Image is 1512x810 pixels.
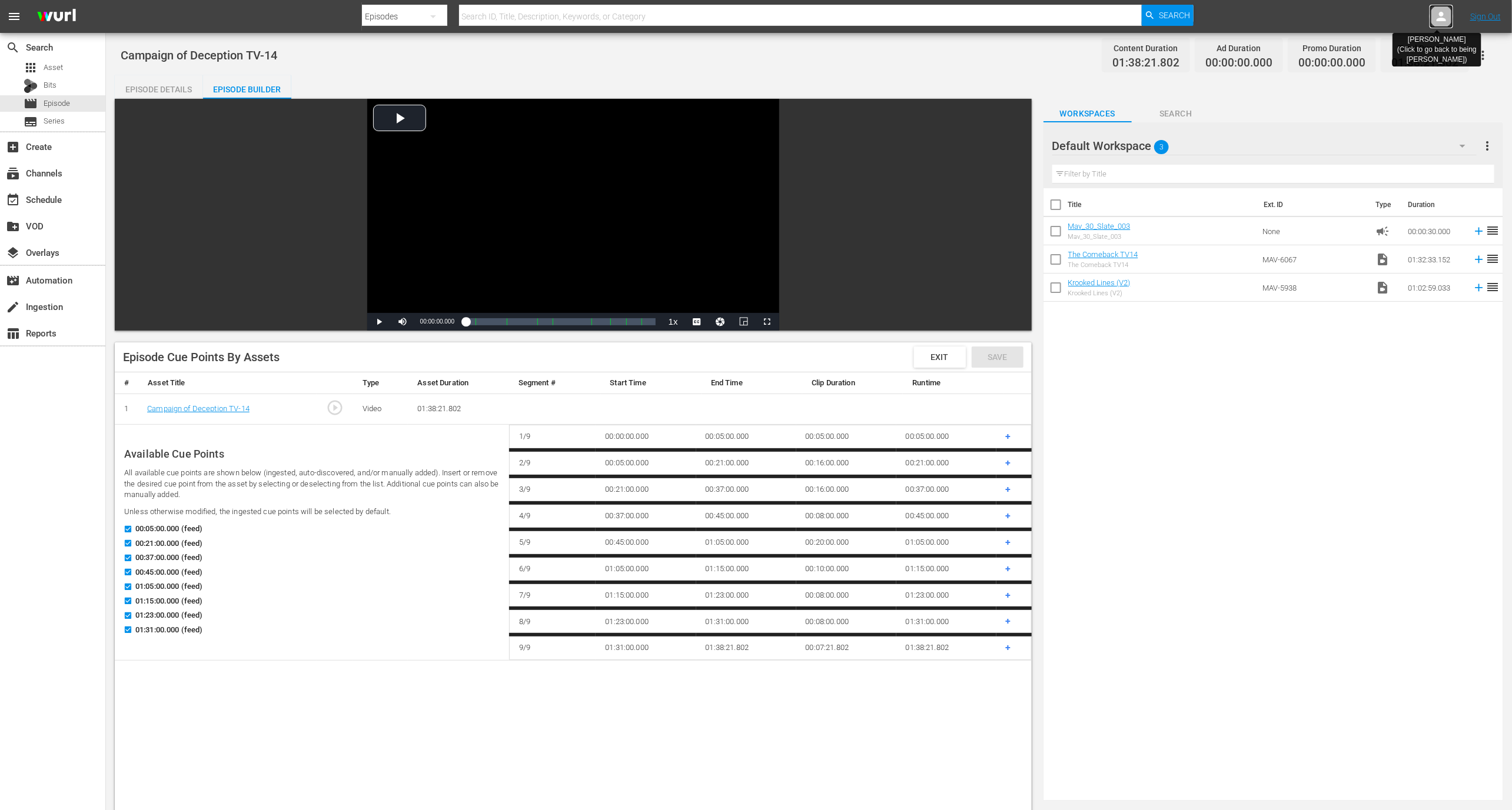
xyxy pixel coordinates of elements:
[685,313,709,331] button: Captions
[6,140,20,154] span: Create
[123,350,280,364] div: Episode Cue Points By Assets
[24,61,38,75] span: Asset
[509,529,596,556] td: 5 / 9
[509,556,596,582] td: 6 / 9
[796,529,896,556] td: 00:20:00.000
[509,503,596,529] td: 4 / 9
[796,608,896,635] td: 00:08:00.000
[972,346,1023,368] button: Save
[326,399,344,416] span: play_circle_outline
[1473,253,1486,266] svg: Add to Episode
[509,582,596,609] td: 7 / 9
[1068,289,1131,297] div: Krooked Lines (V2)
[135,595,202,607] span: 01:15:00.000 (feed)
[135,581,202,592] span: 01:05:00.000 (feed)
[135,624,202,636] span: 01:31:00.000 (feed)
[24,96,38,111] span: Episode
[903,372,1003,394] th: Runtime
[509,608,596,635] td: 8 / 9
[1375,281,1390,295] span: Video
[124,468,500,501] p: All available cue points are shown below (ingested, auto-discovered, and/or manually added). Inse...
[138,372,317,394] th: Asset Title
[1006,563,1011,574] span: +
[1486,224,1500,238] span: reorder
[896,556,996,582] td: 01:15:00.000
[596,503,696,529] td: 00:37:00.000
[203,75,291,104] div: Episode Builder
[696,529,796,556] td: 01:05:00.000
[147,404,250,413] a: Campaign of Deception TV-14
[1052,129,1477,162] div: Default Workspace
[6,326,20,341] span: Reports
[1142,5,1194,26] button: Search
[466,318,656,325] div: Progress Bar
[367,99,779,331] div: Video Player
[509,372,601,394] th: Segment #
[702,372,802,394] th: End Time
[896,608,996,635] td: 01:31:00.000
[6,246,20,260] span: Overlays
[1470,12,1501,21] a: Sign Out
[121,48,277,62] span: Campaign of Deception TV-14
[896,635,996,659] td: 01:38:21.802
[115,372,138,394] th: #
[1403,245,1468,274] td: 01:32:33.152
[756,313,779,331] button: Fullscreen
[1068,278,1131,287] a: Krooked Lines (V2)
[662,313,685,331] button: Playback Rate
[978,352,1016,362] span: Save
[24,79,38,93] div: Bits
[596,476,696,503] td: 00:21:00.000
[1112,40,1179,56] div: Content Duration
[1006,615,1011,626] span: +
[596,608,696,635] td: 01:23:00.000
[1375,252,1390,266] span: Video
[1486,252,1500,266] span: reorder
[6,41,20,55] span: Search
[696,635,796,659] td: 01:38:21.802
[1480,139,1494,153] span: more_vert
[6,166,20,181] span: Channels
[135,609,202,621] span: 01:23:00.000 (feed)
[596,556,696,582] td: 01:05:00.000
[44,98,70,109] span: Episode
[509,635,596,659] td: 9 / 9
[1258,217,1371,245] td: None
[696,450,796,476] td: 00:21:00.000
[124,506,500,518] p: Unless otherwise modified, the ingested cue points will be selected by default.
[696,425,796,450] td: 00:05:00.000
[1006,484,1011,495] span: +
[509,476,596,503] td: 3 / 9
[353,372,408,394] th: Type
[420,318,454,325] span: 00:00:00.000
[6,219,20,234] span: VOD
[802,372,903,394] th: Clip Duration
[796,503,896,529] td: 00:08:00.000
[1473,281,1486,294] svg: Add to Episode
[596,450,696,476] td: 00:05:00.000
[1068,233,1131,241] div: Mav_30_Slate_003
[1403,217,1468,245] td: 00:00:30.000
[1006,431,1011,442] span: +
[6,193,20,207] span: Schedule
[596,582,696,609] td: 01:15:00.000
[1006,589,1011,601] span: +
[896,476,996,503] td: 00:37:00.000
[696,608,796,635] td: 01:31:00.000
[6,274,20,288] span: Automation
[203,75,291,99] button: Episode Builder
[135,523,202,535] span: 00:05:00.000 (feed)
[596,425,696,450] td: 00:00:00.000
[1112,56,1179,70] span: 01:38:21.802
[135,538,202,549] span: 00:21:00.000 (feed)
[696,476,796,503] td: 00:37:00.000
[1473,225,1486,238] svg: Add to Episode
[796,476,896,503] td: 00:16:00.000
[135,552,202,564] span: 00:37:00.000 (feed)
[44,79,57,91] span: Bits
[1068,222,1131,231] a: Mav_30_Slate_003
[115,75,203,104] div: Episode Details
[1486,280,1500,294] span: reorder
[922,352,958,362] span: Exit
[124,446,500,462] p: Available Cue Points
